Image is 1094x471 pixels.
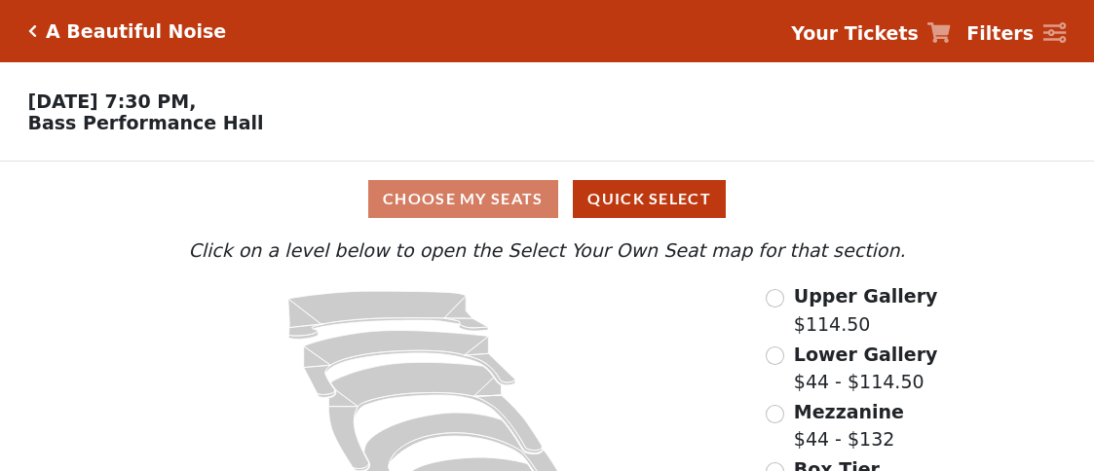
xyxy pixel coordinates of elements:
path: Lower Gallery - Seats Available: 37 [303,331,514,398]
span: Mezzanine [794,401,904,422]
label: $114.50 [794,282,938,338]
button: Quick Select [573,180,726,218]
label: $44 - $132 [794,398,904,453]
span: Upper Gallery [794,285,938,307]
path: Upper Gallery - Seats Available: 286 [287,291,487,339]
a: Your Tickets [791,19,951,48]
a: Filters [966,19,1066,48]
strong: Your Tickets [791,22,919,44]
span: Lower Gallery [794,344,938,365]
strong: Filters [966,22,1034,44]
label: $44 - $114.50 [794,341,938,396]
a: Click here to go back to filters [28,24,37,38]
p: Click on a level below to open the Select Your Own Seat map for that section. [151,236,944,265]
h5: A Beautiful Noise [46,20,226,43]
